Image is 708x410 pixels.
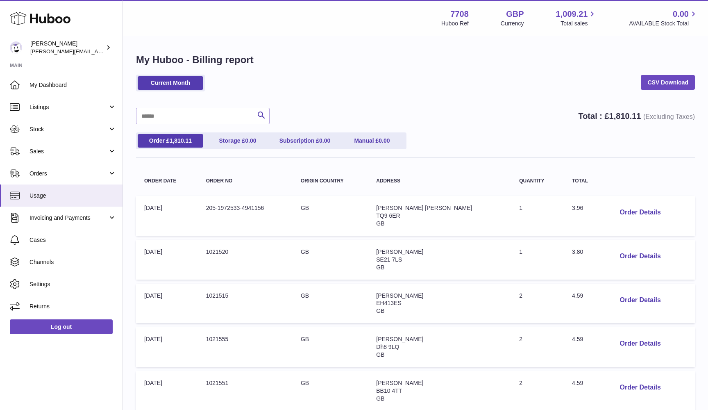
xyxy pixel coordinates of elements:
span: 4.59 [572,380,583,386]
span: 4.59 [572,336,583,342]
th: Quantity [511,170,564,192]
span: Cases [29,236,116,244]
td: 1021515 [198,284,293,323]
span: Settings [29,280,116,288]
th: Order no [198,170,293,192]
span: [PERSON_NAME] [376,336,423,342]
td: 2 [511,284,564,323]
span: [PERSON_NAME] [376,380,423,386]
span: [PERSON_NAME] [376,292,423,299]
span: 1,810.11 [609,112,641,121]
span: 1,009.21 [556,9,588,20]
div: Currency [501,20,524,27]
span: GB [376,264,384,271]
span: 3.80 [572,248,583,255]
span: [PERSON_NAME] [PERSON_NAME] [376,205,472,211]
span: Returns [29,303,116,310]
span: Total sales [560,20,597,27]
span: EH413ES [376,300,401,306]
a: Order £1,810.11 [138,134,203,148]
td: 2 [511,327,564,367]
span: My Dashboard [29,81,116,89]
td: GB [293,196,368,236]
a: Subscription £0.00 [272,134,338,148]
span: (Excluding Taxes) [643,113,695,120]
td: [DATE] [136,240,198,280]
a: Log out [10,319,113,334]
span: GB [376,351,384,358]
td: GB [293,240,368,280]
span: Dh8 9LQ [376,344,399,350]
td: [DATE] [136,327,198,367]
span: [PERSON_NAME] [376,248,423,255]
span: TQ9 6ER [376,212,400,219]
span: [PERSON_NAME][EMAIL_ADDRESS][DOMAIN_NAME] [30,48,164,55]
span: Orders [29,170,108,178]
span: GB [376,395,384,402]
button: Order Details [613,248,667,265]
td: 1 [511,196,564,236]
th: Origin Country [293,170,368,192]
span: 0.00 [245,137,256,144]
a: Current Month [138,76,203,90]
td: GB [293,327,368,367]
td: GB [293,284,368,323]
img: victor@erbology.co [10,41,22,54]
span: SE21 7LS [376,256,402,263]
div: [PERSON_NAME] [30,40,104,55]
td: 1021520 [198,240,293,280]
a: Manual £0.00 [339,134,405,148]
div: Huboo Ref [441,20,469,27]
a: 0.00 AVAILABLE Stock Total [629,9,698,27]
a: CSV Download [641,75,695,90]
span: Invoicing and Payments [29,214,108,222]
td: 205-1972533-4941156 [198,196,293,236]
span: Stock [29,125,108,133]
span: 0.00 [673,9,689,20]
span: 0.00 [319,137,330,144]
th: Total [564,170,605,192]
th: Address [368,170,511,192]
span: GB [376,220,384,227]
a: 1,009.21 Total sales [556,9,597,27]
button: Order Details [613,335,667,352]
span: 1,810.11 [170,137,192,144]
span: Listings [29,103,108,111]
th: Order Date [136,170,198,192]
button: Order Details [613,292,667,309]
span: Channels [29,258,116,266]
h1: My Huboo - Billing report [136,53,695,66]
td: [DATE] [136,284,198,323]
strong: 7708 [450,9,469,20]
span: AVAILABLE Stock Total [629,20,698,27]
strong: GBP [506,9,524,20]
button: Order Details [613,204,667,221]
span: 3.96 [572,205,583,211]
span: 0.00 [379,137,390,144]
span: GB [376,307,384,314]
span: 4.59 [572,292,583,299]
a: Storage £0.00 [205,134,270,148]
span: Sales [29,148,108,155]
strong: Total : £ [578,112,695,121]
span: BB10 4TT [376,387,402,394]
td: 1021555 [198,327,293,367]
span: Usage [29,192,116,200]
button: Order Details [613,379,667,396]
td: [DATE] [136,196,198,236]
td: 1 [511,240,564,280]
